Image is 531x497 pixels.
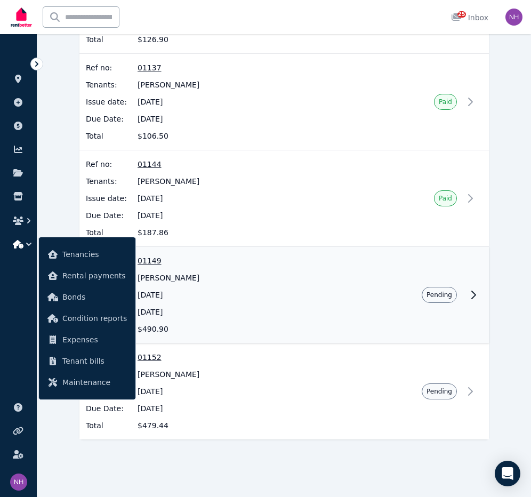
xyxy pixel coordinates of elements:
[43,244,131,265] a: Tenancies
[86,176,131,187] span: Tenants:
[138,369,351,380] span: [PERSON_NAME]
[10,474,27,491] img: Nathan Hackfath
[138,114,351,124] span: [DATE]
[62,291,127,303] span: Bonds
[457,11,466,18] span: 25
[439,98,452,106] span: Paid
[43,350,131,372] a: Tenant bills
[9,4,34,30] img: RentBetter
[86,210,131,221] span: Due Date:
[427,387,452,396] span: Pending
[495,461,520,486] div: Open Intercom Messenger
[86,62,131,73] span: Ref no:
[43,265,131,286] a: Rental payments
[62,269,127,282] span: Rental payments
[138,193,351,204] span: [DATE]
[138,290,351,300] span: [DATE]
[138,420,351,431] span: $479.44
[427,291,452,299] span: Pending
[138,352,351,363] span: 01152
[138,272,351,283] span: [PERSON_NAME]
[86,420,131,431] span: Total
[138,227,351,238] span: $187.86
[138,97,351,107] span: [DATE]
[86,227,131,238] span: Total
[138,79,351,90] span: [PERSON_NAME]
[43,372,131,393] a: Maintenance
[138,131,351,141] span: $106.50
[43,286,131,308] a: Bonds
[138,386,351,397] span: [DATE]
[62,355,127,367] span: Tenant bills
[43,329,131,350] a: Expenses
[439,194,452,203] span: Paid
[138,210,351,221] span: [DATE]
[505,9,522,26] img: Nathan Hackfath
[86,131,131,141] span: Total
[86,114,131,124] span: Due Date:
[62,248,127,261] span: Tenancies
[86,97,131,107] span: Issue date:
[138,255,351,266] span: 01149
[86,403,131,414] span: Due Date:
[138,403,351,414] span: [DATE]
[138,307,351,317] span: [DATE]
[138,159,351,170] span: 01144
[138,62,351,73] span: 01137
[138,34,351,45] span: $126.90
[86,159,131,170] span: Ref no:
[138,324,351,334] span: $490.90
[43,308,131,329] a: Condition reports
[62,333,127,346] span: Expenses
[62,312,127,325] span: Condition reports
[62,376,127,389] span: Maintenance
[451,12,488,23] div: Inbox
[86,79,131,90] span: Tenants:
[86,193,131,204] span: Issue date:
[138,176,351,187] span: [PERSON_NAME]
[86,34,131,45] span: Total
